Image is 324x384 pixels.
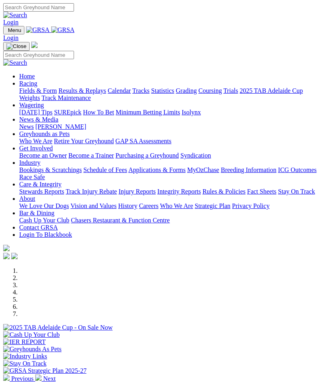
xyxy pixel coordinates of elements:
a: Greyhounds as Pets [19,130,70,137]
a: Vision and Values [70,202,116,209]
img: facebook.svg [3,253,10,259]
img: GRSA Strategic Plan 2025-27 [3,367,86,374]
a: Bookings & Scratchings [19,166,82,173]
a: Trials [223,87,238,94]
img: Search [3,59,27,66]
div: Care & Integrity [19,188,321,195]
a: Integrity Reports [157,188,201,195]
a: Injury Reports [118,188,156,195]
img: Cash Up Your Club [3,331,60,338]
a: Rules & Policies [202,188,246,195]
div: Greyhounds as Pets [19,138,321,145]
div: About [19,202,321,210]
a: About [19,195,35,202]
img: Industry Links [3,353,47,360]
a: How To Bet [83,109,114,116]
a: ICG Outcomes [278,166,316,173]
div: Bar & Dining [19,217,321,224]
a: Next [35,375,56,382]
div: Wagering [19,109,321,116]
img: chevron-left-pager-white.svg [3,374,10,381]
a: Contact GRSA [19,224,58,231]
a: Privacy Policy [232,202,270,209]
a: Track Maintenance [42,94,91,101]
a: Race Safe [19,174,45,180]
a: Who We Are [19,138,52,144]
a: Syndication [180,152,211,159]
a: Tracks [132,87,150,94]
input: Search [3,3,74,12]
a: Racing [19,80,37,87]
a: Cash Up Your Club [19,217,69,224]
a: Applications & Forms [128,166,186,173]
img: 2025 TAB Adelaide Cup - On Sale Now [3,324,113,331]
a: Breeding Information [221,166,276,173]
img: Greyhounds As Pets [3,346,62,353]
a: [DATE] Tips [19,109,52,116]
img: logo-grsa-white.png [3,245,10,251]
a: Careers [139,202,158,209]
span: Next [43,375,56,382]
a: GAP SA Assessments [116,138,172,144]
span: Menu [8,27,21,33]
a: Weights [19,94,40,101]
a: SUREpick [54,109,81,116]
img: twitter.svg [11,253,18,259]
a: Stay On Track [278,188,315,195]
img: chevron-right-pager-white.svg [35,374,42,381]
img: logo-grsa-white.png [31,42,38,48]
a: Stewards Reports [19,188,64,195]
button: Toggle navigation [3,42,30,51]
div: Get Involved [19,152,321,159]
a: Fact Sheets [247,188,276,195]
a: Home [19,73,35,80]
img: IER REPORT [3,338,46,346]
a: 2025 TAB Adelaide Cup [240,87,303,94]
a: Login [3,34,18,41]
img: Stay On Track [3,360,46,367]
a: Login To Blackbook [19,231,72,238]
a: History [118,202,137,209]
a: Get Involved [19,145,53,152]
a: Minimum Betting Limits [116,109,180,116]
a: Statistics [151,87,174,94]
a: Become an Owner [19,152,67,159]
div: Industry [19,166,321,181]
a: Previous [3,375,35,382]
img: Search [3,12,27,19]
a: Retire Your Greyhound [54,138,114,144]
div: Racing [19,87,321,102]
a: Who We Are [160,202,193,209]
a: Isolynx [182,109,201,116]
button: Toggle navigation [3,26,24,34]
div: News & Media [19,123,321,130]
a: Track Injury Rebate [66,188,117,195]
a: Care & Integrity [19,181,62,188]
a: Results & Replays [58,87,106,94]
a: Calendar [108,87,131,94]
a: Purchasing a Greyhound [116,152,179,159]
img: GRSA [26,26,50,34]
a: Industry [19,159,40,166]
a: MyOzChase [187,166,219,173]
a: Strategic Plan [195,202,230,209]
a: Schedule of Fees [83,166,127,173]
img: GRSA [51,26,75,34]
a: Become a Trainer [68,152,114,159]
a: Bar & Dining [19,210,54,216]
a: News & Media [19,116,58,123]
span: Previous [11,375,34,382]
a: Fields & Form [19,87,57,94]
a: Chasers Restaurant & Function Centre [71,217,170,224]
a: Grading [176,87,197,94]
a: We Love Our Dogs [19,202,69,209]
a: News [19,123,34,130]
a: [PERSON_NAME] [35,123,86,130]
input: Search [3,51,74,59]
a: Login [3,19,18,26]
a: Wagering [19,102,44,108]
a: Coursing [198,87,222,94]
img: Close [6,43,26,50]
